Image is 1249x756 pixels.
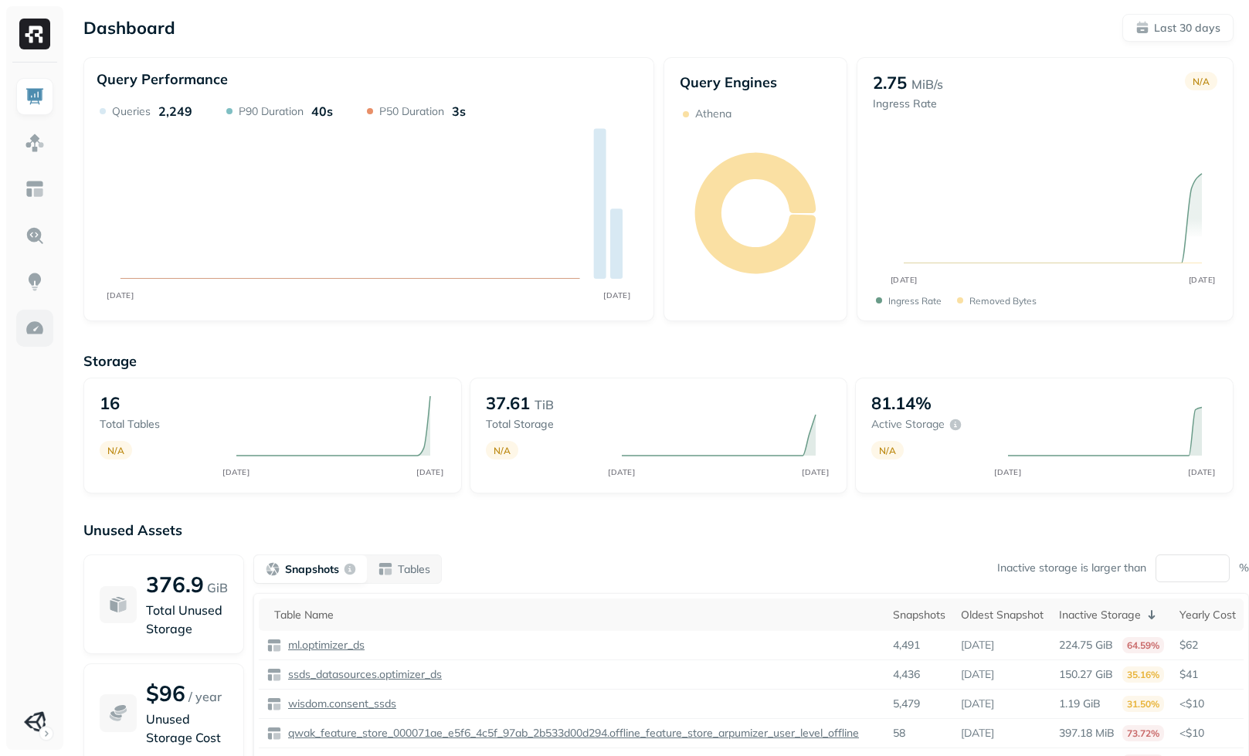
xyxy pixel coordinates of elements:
[1179,608,1236,622] div: Yearly Cost
[1122,725,1164,741] p: 73.72%
[19,19,50,49] img: Ryft
[83,352,1234,370] p: Storage
[285,562,339,577] p: Snapshots
[285,667,442,682] p: ssds_datasources.optimizer_ds
[893,608,945,622] div: Snapshots
[1059,608,1141,622] p: Inactive Storage
[285,726,859,741] p: qwak_feature_store_000071ae_e5f6_4c5f_97ab_2b533d00d294.offline_feature_store_arpumizer_user_leve...
[695,107,731,121] p: Athena
[603,290,630,300] tspan: [DATE]
[1122,666,1164,683] p: 35.16%
[282,667,442,682] a: ssds_datasources.optimizer_ds
[893,638,920,653] p: 4,491
[1193,76,1210,87] p: N/A
[107,445,124,456] p: N/A
[1122,637,1164,653] p: 64.59%
[911,75,943,93] p: MiB/s
[871,392,932,414] p: 81.14%
[83,521,1234,539] p: Unused Assets
[266,697,282,712] img: table
[961,638,994,653] p: [DATE]
[803,467,830,476] tspan: [DATE]
[888,295,942,307] p: Ingress Rate
[274,608,877,622] div: Table Name
[97,70,228,88] p: Query Performance
[146,710,228,747] p: Unused Storage Cost
[1059,667,1113,682] p: 150.27 GiB
[995,467,1022,476] tspan: [DATE]
[1179,638,1236,653] p: $62
[1059,638,1113,653] p: 224.75 GiB
[997,561,1146,575] p: Inactive storage is larger than
[188,687,222,706] p: / year
[158,103,192,119] p: 2,249
[1188,275,1215,285] tspan: [DATE]
[890,275,917,285] tspan: [DATE]
[961,608,1044,622] div: Oldest Snapshot
[100,392,120,414] p: 16
[879,445,896,456] p: N/A
[486,417,607,432] p: Total storage
[398,562,430,577] p: Tables
[222,467,249,476] tspan: [DATE]
[266,638,282,653] img: table
[1179,667,1236,682] p: $41
[1154,21,1220,36] p: Last 30 days
[107,290,134,300] tspan: [DATE]
[25,133,45,153] img: Assets
[146,571,204,598] p: 376.9
[961,697,994,711] p: [DATE]
[282,638,365,653] a: ml.optimizer_ds
[266,667,282,683] img: table
[969,295,1037,307] p: Removed bytes
[1179,697,1236,711] p: <$10
[680,73,831,91] p: Query Engines
[871,417,945,432] p: Active storage
[873,97,943,111] p: Ingress Rate
[609,467,636,476] tspan: [DATE]
[1059,697,1101,711] p: 1.19 GiB
[961,726,994,741] p: [DATE]
[379,104,444,119] p: P50 Duration
[1179,726,1236,741] p: <$10
[282,697,396,711] a: wisdom.consent_ssds
[112,104,151,119] p: Queries
[311,103,333,119] p: 40s
[961,667,994,682] p: [DATE]
[25,179,45,199] img: Asset Explorer
[285,638,365,653] p: ml.optimizer_ds
[1122,14,1234,42] button: Last 30 days
[25,86,45,107] img: Dashboard
[282,726,859,741] a: qwak_feature_store_000071ae_e5f6_4c5f_97ab_2b533d00d294.offline_feature_store_arpumizer_user_leve...
[1122,696,1164,712] p: 31.50%
[1189,467,1216,476] tspan: [DATE]
[25,272,45,292] img: Insights
[24,711,46,733] img: Unity
[25,225,45,246] img: Query Explorer
[416,467,443,476] tspan: [DATE]
[893,697,920,711] p: 5,479
[285,697,396,711] p: wisdom.consent_ssds
[893,726,905,741] p: 58
[1239,561,1249,575] p: %
[25,318,45,338] img: Optimization
[452,103,466,119] p: 3s
[486,392,530,414] p: 37.61
[83,17,175,39] p: Dashboard
[1059,726,1115,741] p: 397.18 MiB
[893,667,920,682] p: 4,436
[146,601,228,638] p: Total Unused Storage
[873,72,907,93] p: 2.75
[266,726,282,741] img: table
[100,417,221,432] p: Total tables
[239,104,304,119] p: P90 Duration
[146,680,185,707] p: $96
[494,445,511,456] p: N/A
[207,578,228,597] p: GiB
[535,395,554,414] p: TiB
